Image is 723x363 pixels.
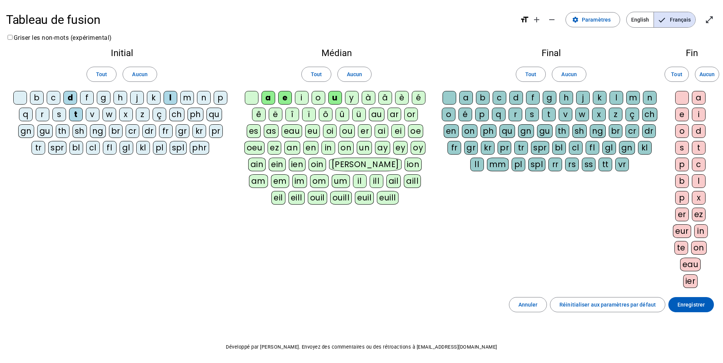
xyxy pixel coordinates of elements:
div: ou [340,124,355,138]
div: d [692,124,706,138]
div: spr [48,141,66,155]
div: am [249,174,268,188]
div: th [556,124,569,138]
label: Griser les non-mots (expérimental) [6,34,112,41]
div: y [345,91,359,105]
div: h [559,91,573,105]
div: an [284,141,300,155]
div: pl [512,158,525,171]
div: cr [126,124,139,138]
div: er [358,124,372,138]
div: o [675,124,689,138]
div: l [692,174,706,188]
div: pl [153,141,167,155]
div: ss [582,158,595,171]
div: tr [514,141,528,155]
button: Aucun [337,67,372,82]
div: c [493,91,506,105]
div: k [593,91,606,105]
div: in [694,224,708,238]
div: w [575,108,589,121]
div: à [362,91,375,105]
div: s [675,141,689,155]
div: c [692,158,706,171]
div: eill [288,191,305,205]
div: dr [642,124,656,138]
div: ê [252,108,266,121]
div: ll [470,158,484,171]
button: Tout [87,67,117,82]
div: l [164,91,177,105]
div: as [264,124,279,138]
button: Aucun [695,67,719,82]
div: oy [411,141,425,155]
div: ng [590,124,606,138]
div: p [675,191,689,205]
div: fl [103,141,117,155]
div: u [328,91,342,105]
button: Tout [301,67,331,82]
div: eu [305,124,320,138]
div: z [136,108,150,121]
div: ch [642,108,657,121]
div: im [292,174,307,188]
div: cl [569,141,583,155]
div: ai [375,124,388,138]
span: Aucun [347,70,362,79]
div: ç [153,108,166,121]
mat-icon: format_size [520,15,529,24]
div: t [69,108,83,121]
div: em [271,174,289,188]
div: v [86,108,99,121]
span: Tout [311,70,322,79]
input: Griser les non-mots (expérimental) [8,35,13,40]
div: ph [480,124,496,138]
button: Aucun [123,67,157,82]
div: euil [355,191,374,205]
div: un [357,141,372,155]
div: gu [537,124,553,138]
div: â [378,91,392,105]
div: en [303,141,318,155]
div: eau [680,258,701,271]
h2: Final [441,49,661,58]
div: m [180,91,194,105]
div: in [321,141,335,155]
div: ng [90,124,106,138]
div: au [369,108,384,121]
div: om [310,174,329,188]
div: î [285,108,299,121]
h2: Médian [244,49,429,58]
mat-icon: open_in_full [705,15,714,24]
div: b [30,91,44,105]
div: w [102,108,116,121]
div: bl [69,141,83,155]
div: ier [683,274,698,288]
mat-icon: add [532,15,541,24]
button: Diminuer la taille de la police [544,12,559,27]
div: br [109,124,123,138]
div: p [214,91,227,105]
div: pr [209,124,223,138]
div: ain [248,158,266,171]
h2: Initial [12,49,232,58]
div: th [56,124,69,138]
div: ç [625,108,639,121]
div: on [691,241,707,255]
div: qu [499,124,515,138]
div: l [610,91,623,105]
div: q [492,108,506,121]
span: Aucun [132,70,147,79]
div: eau [282,124,302,138]
div: j [130,91,144,105]
div: kr [192,124,206,138]
div: ü [352,108,366,121]
div: on [462,124,477,138]
div: r [509,108,522,121]
div: ill [370,174,383,188]
div: ouill [330,191,352,205]
div: e [278,91,292,105]
div: bl [552,141,566,155]
div: h [113,91,127,105]
div: ey [393,141,408,155]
